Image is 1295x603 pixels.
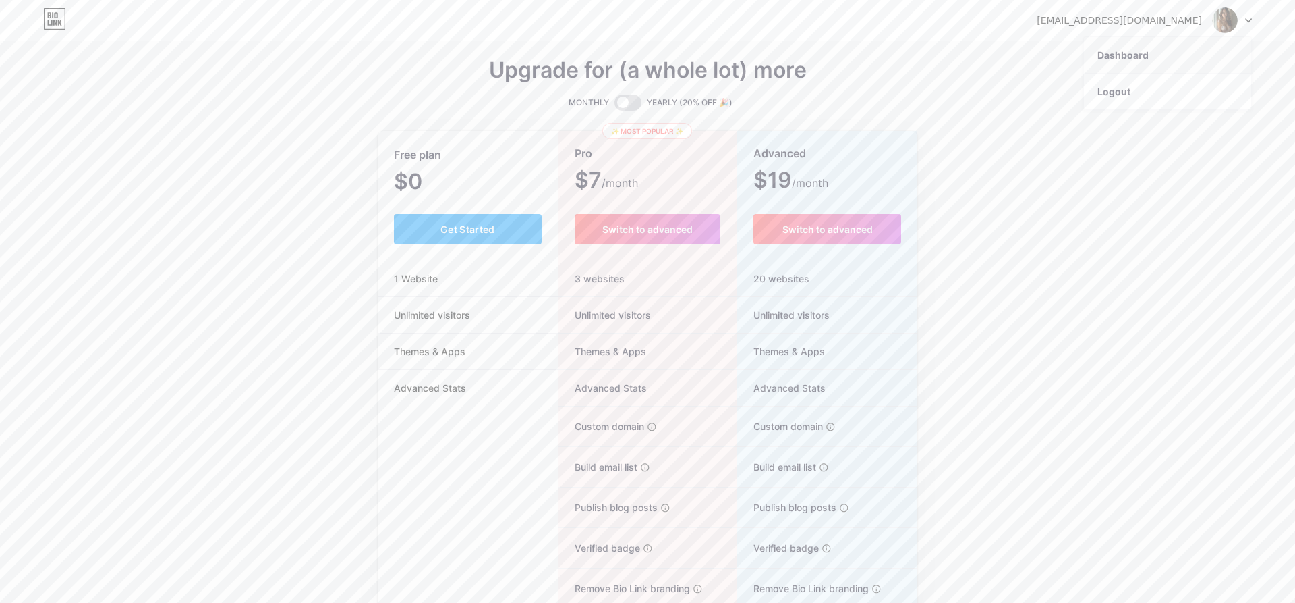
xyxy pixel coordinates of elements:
span: YEARLY (20% OFF 🎉) [647,96,732,109]
span: Custom domain [737,419,823,434]
span: Advanced [753,142,806,165]
li: Logout [1084,74,1251,110]
div: ✨ Most popular ✨ [602,123,692,139]
span: Free plan [394,143,441,167]
span: Pro [575,142,592,165]
span: Unlimited visitors [558,308,651,322]
span: Remove Bio Link branding [558,581,690,596]
div: 20 websites [737,261,917,297]
span: Publish blog posts [737,500,836,515]
span: Get Started [440,224,495,235]
span: Switch to advanced [782,224,873,235]
span: Custom domain [558,419,644,434]
span: Verified badge [558,541,640,555]
button: Switch to advanced [575,214,721,244]
span: Advanced Stats [558,381,647,395]
span: Build email list [737,460,816,474]
span: Themes & Apps [378,344,482,359]
span: $0 [394,174,459,192]
span: Unlimited visitors [737,308,830,322]
a: Dashboard [1084,37,1251,74]
span: /month [792,175,828,191]
div: [EMAIL_ADDRESS][DOMAIN_NAME] [1037,14,1202,28]
span: Unlimited visitors [378,308,486,322]
span: $19 [753,172,828,191]
span: MONTHLY [569,96,609,109]
span: Upgrade for (a whole lot) more [489,62,807,78]
span: Remove Bio Link branding [737,581,869,596]
button: Switch to advanced [753,214,901,244]
button: Get Started [394,214,542,244]
span: Themes & Apps [737,344,825,359]
span: Advanced Stats [378,381,482,395]
span: Switch to advanced [602,224,693,235]
span: Publish blog posts [558,500,658,515]
div: 3 websites [558,261,737,297]
span: Advanced Stats [737,381,826,395]
img: lizzasanchez [1212,7,1238,33]
span: Build email list [558,460,637,474]
span: Verified badge [737,541,819,555]
span: /month [602,175,638,191]
span: Themes & Apps [558,344,646,359]
span: $7 [575,172,638,191]
span: 1 Website [378,271,454,286]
